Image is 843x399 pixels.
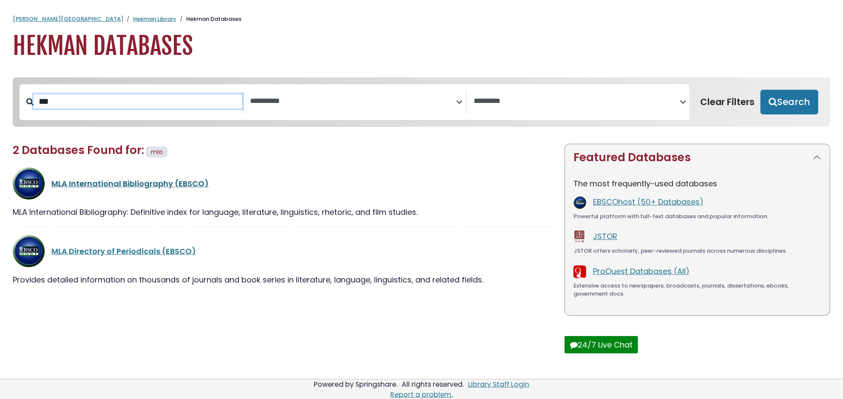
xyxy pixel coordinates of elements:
div: JSTOR offers scholarly, peer-reviewed journals across numerous disciplines. [573,247,821,255]
nav: breadcrumb [13,15,830,23]
div: Powerful platform with full-text databases and popular information. [573,212,821,221]
div: Provides detailed information on thousands of journals and book series in literature, language, l... [13,274,554,285]
p: The most frequently-used databases [573,178,821,189]
a: EBSCOhost (50+ Databases) [593,197,704,207]
h1: Hekman Databases [13,32,830,60]
textarea: Search [250,97,456,106]
button: 24/7 Live Chat [565,336,638,353]
div: MLA International Bibliography: Definitive index for language, literature, linguistics, rhetoric,... [13,206,554,218]
li: Hekman Databases [176,15,241,23]
a: MLA Directory of Periodicals (EBSCO) [51,246,196,256]
a: Library Staff Login [468,379,529,389]
a: ProQuest Databases (All) [593,266,690,276]
span: mla [151,148,162,156]
a: JSTOR [593,231,617,242]
button: Featured Databases [565,144,830,171]
div: Powered by Springshare. [312,379,399,389]
a: MLA International Bibliography (EBSCO) [51,178,209,189]
input: Search database by title or keyword [34,94,242,108]
nav: Search filters [13,77,830,127]
div: Extensive access to newspapers, broadcasts, journals, dissertations, ebooks, government docs. [573,282,821,298]
button: Submit for Search Results [761,90,818,114]
span: 2 Databases Found for: [13,142,144,158]
a: [PERSON_NAME][GEOGRAPHIC_DATA] [13,15,123,23]
textarea: Search [474,97,680,106]
div: All rights reserved. [400,379,465,389]
a: Hekman Library [133,15,176,23]
button: Clear Filters [695,90,761,114]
